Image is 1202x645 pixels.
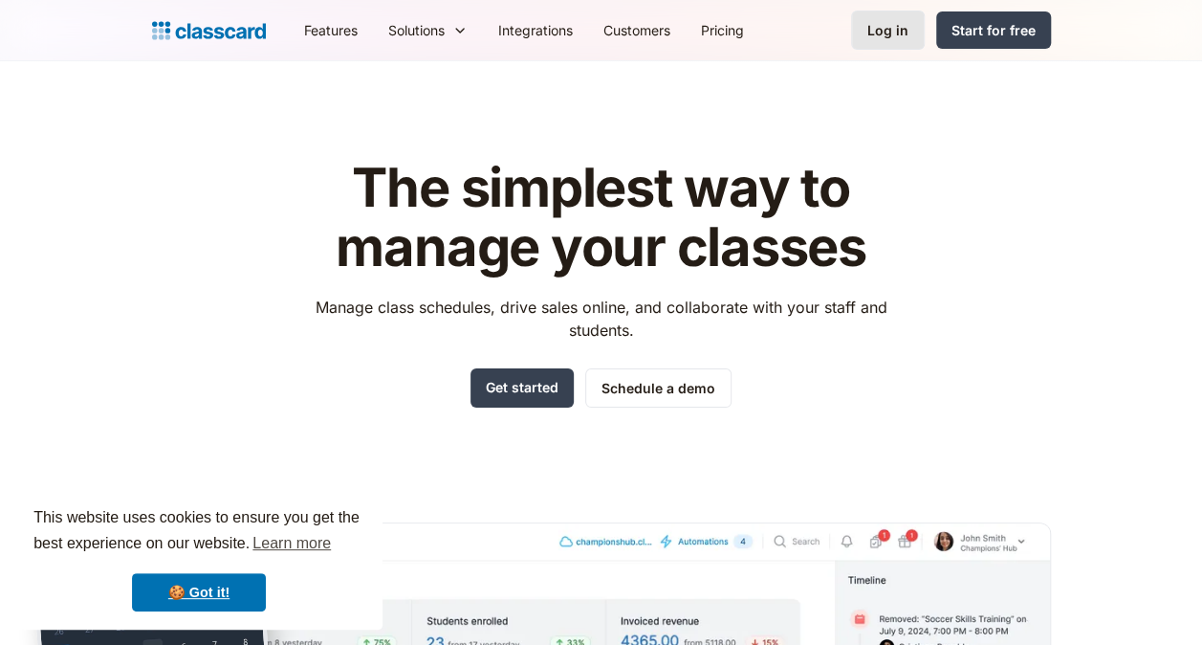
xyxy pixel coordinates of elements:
a: Features [289,9,373,52]
a: Get started [470,368,574,408]
div: cookieconsent [15,488,382,630]
a: dismiss cookie message [132,573,266,612]
div: Start for free [951,20,1036,40]
a: Start for free [936,11,1051,49]
a: Customers [588,9,686,52]
div: Log in [867,20,908,40]
div: Solutions [373,9,483,52]
span: This website uses cookies to ensure you get the best experience on our website. [33,506,364,558]
a: learn more about cookies [250,529,334,558]
a: Integrations [483,9,588,52]
div: Solutions [388,20,445,40]
p: Manage class schedules, drive sales online, and collaborate with your staff and students. [297,296,905,342]
a: Log in [851,11,925,50]
h1: The simplest way to manage your classes [297,159,905,277]
a: Logo [152,17,266,44]
a: Schedule a demo [585,368,732,408]
a: Pricing [686,9,759,52]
